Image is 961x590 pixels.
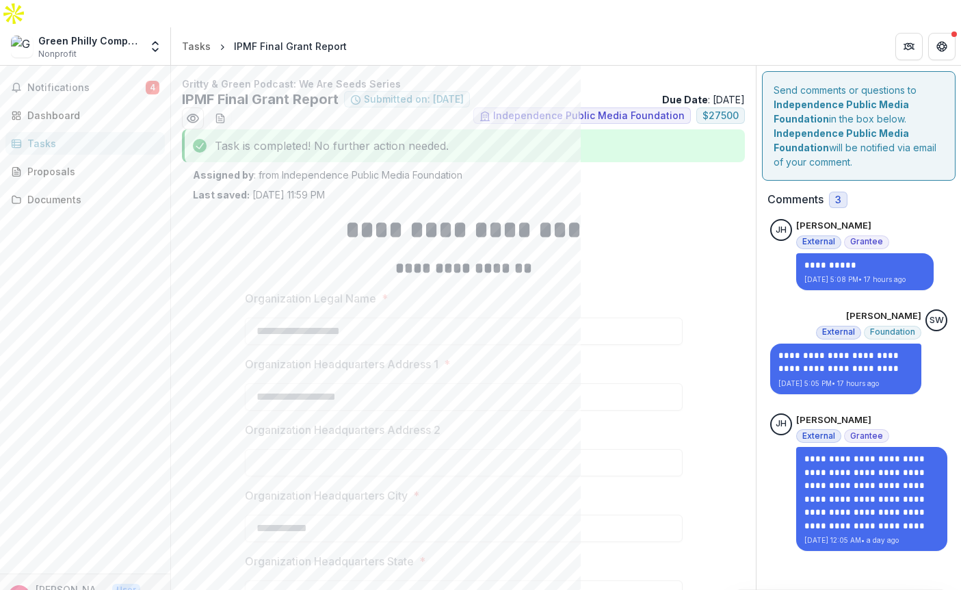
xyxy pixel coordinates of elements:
p: [DATE] 12:05 AM • a day ago [804,535,939,546]
button: Partners [895,33,923,60]
p: [PERSON_NAME] [796,413,871,427]
div: Task is completed! No further action needed. [182,129,745,162]
div: Send comments or questions to in the box below. will be notified via email of your comment. [762,71,956,181]
a: Tasks [176,36,216,56]
span: External [802,431,835,441]
strong: Independence Public Media Foundation [774,127,909,153]
h2: IPMF Final Grant Report [182,91,339,107]
strong: Last saved: [193,189,250,201]
p: : [DATE] [662,92,745,107]
button: Notifications4 [5,77,165,99]
button: Preview 90704864-8338-4544-9e54-d18b1b12b06f.pdf [182,107,204,129]
img: Green Philly Company [11,36,33,57]
p: Organization Headquarters City [245,487,408,504]
a: Dashboard [5,104,165,127]
div: Dashboard [27,108,154,123]
div: IPMF Final Grant Report [234,39,347,53]
nav: breadcrumb [176,36,352,56]
strong: Due Date [662,94,708,105]
p: Organization Headquarters Address 2 [245,422,440,438]
span: Submitted on: [DATE] [364,94,464,105]
a: Documents [5,188,165,211]
p: : from Independence Public Media Foundation [193,168,734,182]
strong: Independence Public Media Foundation [774,99,909,125]
span: $ 27500 [702,110,739,122]
div: Julie Hancher [776,420,787,428]
p: Gritty & Green Podcast: We Are Seeds Series [182,77,745,91]
p: Organization Legal Name [245,290,376,307]
p: Organization Headquarters State [245,553,414,569]
span: Grantee [850,237,883,246]
div: Green Philly Company [38,34,140,48]
p: [DATE] 11:59 PM [193,188,325,202]
h2: Comments [767,193,824,206]
span: 3 [835,194,841,206]
div: Sherella Williams [930,316,944,325]
button: Open entity switcher [146,33,165,60]
button: Get Help [928,33,956,60]
span: External [822,327,855,337]
p: [PERSON_NAME] [846,309,921,323]
p: [PERSON_NAME] [796,219,871,233]
span: Grantee [850,431,883,441]
p: [DATE] 5:08 PM • 17 hours ago [804,274,925,285]
p: [DATE] 5:05 PM • 17 hours ago [778,379,913,389]
span: External [802,237,835,246]
span: 4 [146,81,159,94]
a: Proposals [5,160,165,183]
div: Tasks [27,136,154,151]
div: Proposals [27,164,154,179]
span: Independence Public Media Foundation [493,110,685,122]
span: Nonprofit [38,48,77,60]
a: Tasks [5,132,165,155]
strong: Assigned by [193,169,254,181]
button: download-word-button [209,107,231,129]
span: Notifications [27,82,146,94]
span: Foundation [870,327,915,337]
p: Organization Headquarters Address 1 [245,356,438,372]
div: Tasks [182,39,211,53]
div: Julie Hancher [776,226,787,235]
div: Documents [27,192,154,207]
